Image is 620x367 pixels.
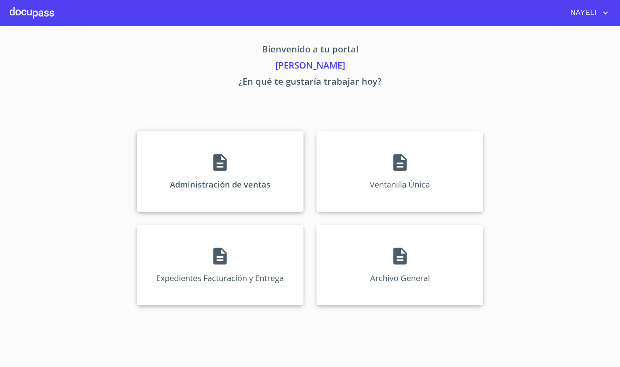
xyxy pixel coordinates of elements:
[61,58,559,75] p: [PERSON_NAME]
[156,273,284,284] p: Expedientes Facturación y Entrega
[170,179,270,190] p: Administración de ventas
[370,179,430,190] p: Ventanilla Única
[370,273,430,284] p: Archivo General
[564,6,610,19] button: account of current user
[61,42,559,58] p: Bienvenido a tu portal
[564,6,601,19] span: NAYELI
[61,75,559,91] p: ¿En qué te gustaría trabajar hoy?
